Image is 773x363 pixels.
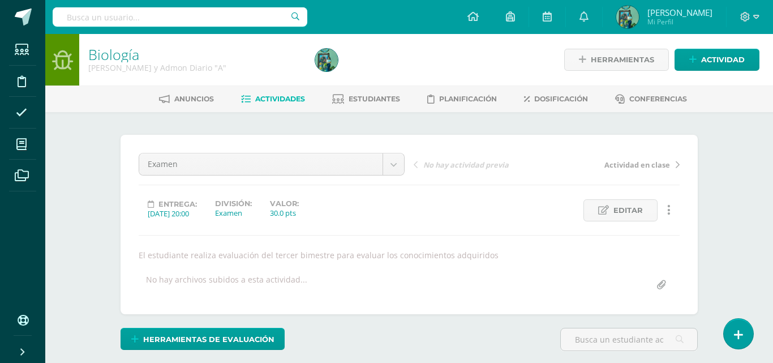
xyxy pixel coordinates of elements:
[423,160,509,170] span: No hay actividad previa
[613,200,643,221] span: Editar
[270,199,299,208] label: Valor:
[591,49,654,70] span: Herramientas
[159,90,214,108] a: Anuncios
[332,90,400,108] a: Estudiantes
[148,153,374,175] span: Examen
[564,49,669,71] a: Herramientas
[675,49,759,71] a: Actividad
[88,45,139,64] a: Biología
[604,160,670,170] span: Actividad en clase
[315,49,338,71] img: ee8512351b11aff19c1271144c0262d2.png
[701,49,745,70] span: Actividad
[143,329,274,350] span: Herramientas de evaluación
[146,274,307,296] div: No hay archivos subidos a esta actividad...
[615,90,687,108] a: Conferencias
[616,6,639,28] img: ee8512351b11aff19c1271144c0262d2.png
[215,208,252,218] div: Examen
[629,95,687,103] span: Conferencias
[174,95,214,103] span: Anuncios
[121,328,285,350] a: Herramientas de evaluación
[439,95,497,103] span: Planificación
[647,7,712,18] span: [PERSON_NAME]
[547,159,680,170] a: Actividad en clase
[53,7,307,27] input: Busca un usuario...
[561,328,697,351] input: Busca un estudiante aquí...
[524,90,588,108] a: Dosificación
[647,17,712,27] span: Mi Perfil
[241,90,305,108] a: Actividades
[270,208,299,218] div: 30.0 pts
[255,95,305,103] span: Actividades
[148,208,197,219] div: [DATE] 20:00
[134,250,684,260] div: El estudiante realiza evaluación del tercer bimestre para evaluar los conocimientos adquiridos
[139,153,404,175] a: Examen
[427,90,497,108] a: Planificación
[88,62,302,73] div: Quinto Finanzas y Admon Diario 'A'
[349,95,400,103] span: Estudiantes
[215,199,252,208] label: División:
[534,95,588,103] span: Dosificación
[88,46,302,62] h1: Biología
[158,200,197,208] span: Entrega:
